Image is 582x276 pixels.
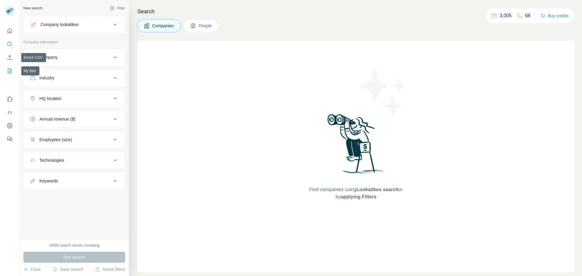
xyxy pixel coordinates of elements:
[325,112,388,180] img: Surfe Illustration - Woman searching with binoculars
[24,153,125,168] button: Technologies
[5,25,15,36] button: Quick start
[24,174,125,188] button: Keywords
[24,91,125,106] button: HQ location
[105,4,129,13] button: Hide
[24,17,125,32] button: Company lookalikes
[39,75,55,81] div: Industry
[24,50,125,65] button: Company
[39,54,58,60] div: Company
[341,194,376,199] span: applying Filters
[5,120,15,131] button: Dashboard
[540,12,569,20] button: Buy credits
[356,187,399,192] span: Lookalikes search
[49,243,99,248] div: 10000 search results remaining
[5,94,15,105] button: Use Surfe on LinkedIn
[500,12,512,19] p: 3,005
[356,65,411,119] img: Surfe Illustration - Stars
[95,266,125,272] button: Share filters
[525,12,530,19] p: 68
[39,178,58,184] div: Keywords
[23,39,125,45] p: Company information
[5,107,15,118] button: Use Surfe API
[23,5,42,11] div: New search
[5,134,15,145] button: Feedback
[41,22,79,28] div: Company lookalikes
[24,132,125,147] button: Employees (size)
[307,186,404,201] span: Find companies using or by
[24,71,125,85] button: Industry
[24,112,125,126] button: Annual revenue ($)
[39,137,72,143] div: Employees (size)
[52,266,83,272] button: Save search
[5,52,15,63] button: Enrich CSV
[137,7,575,16] h4: Search
[39,95,62,101] div: HQ location
[23,266,41,272] button: Clear
[39,157,64,163] div: Technologies
[152,23,174,29] span: Companies
[39,116,75,122] div: Annual revenue ($)
[199,23,212,29] span: People
[5,65,15,76] button: My lists
[5,39,15,50] button: Search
